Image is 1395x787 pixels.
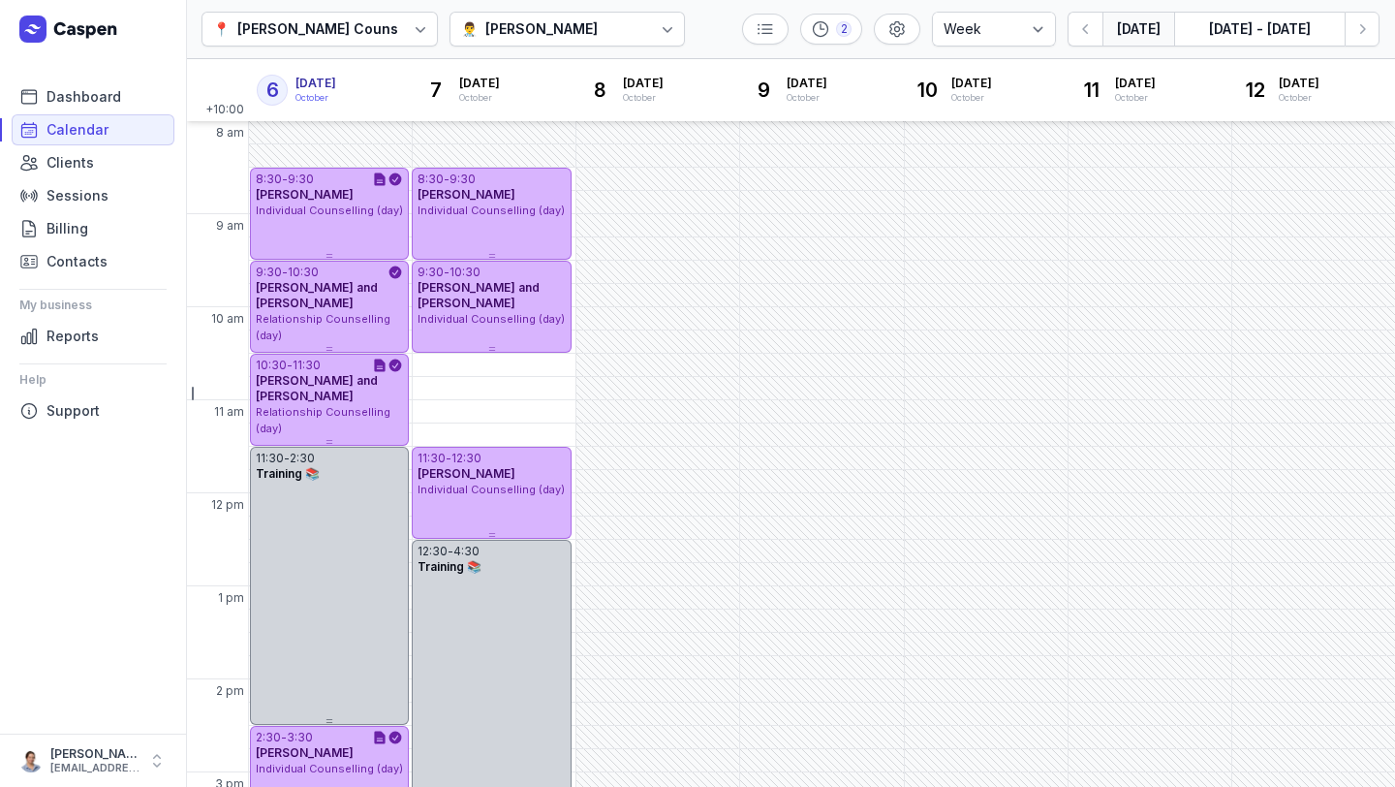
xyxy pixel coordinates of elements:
span: Individual Counselling (day) [256,204,403,217]
span: +10:00 [205,102,248,121]
div: 12 [1240,75,1271,106]
div: - [282,265,288,280]
span: Calendar [46,118,108,142]
div: - [287,358,293,373]
span: 8 am [216,125,244,141]
span: [PERSON_NAME] and [PERSON_NAME] [418,280,540,310]
span: [DATE] [295,76,336,91]
span: Dashboard [46,85,121,109]
span: [PERSON_NAME] and [PERSON_NAME] [256,280,378,310]
button: [DATE] [1102,12,1174,47]
span: Training 📚 [256,466,320,481]
div: 9 [748,75,779,106]
div: - [281,730,287,745]
div: 2 [836,21,852,37]
div: - [282,172,288,187]
div: 10:30 [288,265,319,280]
span: [DATE] [623,76,664,91]
span: [PERSON_NAME] [256,745,354,760]
span: Individual Counselling (day) [256,762,403,775]
div: October [623,91,664,105]
span: Reports [46,325,99,348]
span: [PERSON_NAME] [418,466,515,481]
span: Training 📚 [418,559,481,574]
span: 10 am [211,311,244,327]
div: 2:30 [290,451,315,466]
span: Billing [46,217,88,240]
div: October [1115,91,1156,105]
button: [DATE] - [DATE] [1174,12,1345,47]
span: Clients [46,151,94,174]
div: 8 [584,75,615,106]
div: 10 [913,75,944,106]
div: 8:30 [256,172,282,187]
div: 👨‍⚕️ [461,17,478,41]
div: October [1279,91,1319,105]
span: 9 am [216,218,244,234]
img: User profile image [19,749,43,772]
span: Individual Counselling (day) [418,483,565,496]
span: [PERSON_NAME] [418,187,515,202]
span: Relationship Counselling (day) [256,312,390,342]
span: Sessions [46,184,108,207]
div: 7 [420,75,451,106]
div: - [444,172,449,187]
div: October [295,91,336,105]
div: [PERSON_NAME] [50,746,139,762]
div: 11:30 [418,451,446,466]
div: Help [19,364,167,395]
div: 11:30 [256,451,284,466]
span: [DATE] [787,76,827,91]
div: 12:30 [418,544,448,559]
span: Support [46,399,100,423]
span: [PERSON_NAME] [256,187,354,202]
span: 12 pm [211,497,244,513]
span: 11 am [214,404,244,420]
div: 9:30 [256,265,282,280]
span: [PERSON_NAME] and [PERSON_NAME] [256,373,378,403]
div: 📍 [213,17,230,41]
span: Contacts [46,250,108,273]
div: 3:30 [287,730,313,745]
span: [DATE] [1115,76,1156,91]
div: 6 [257,75,288,106]
div: [PERSON_NAME] [485,17,598,41]
div: - [284,451,290,466]
div: 2:30 [256,730,281,745]
div: [EMAIL_ADDRESS][DOMAIN_NAME] [50,762,139,775]
span: [DATE] [951,76,992,91]
span: Relationship Counselling (day) [256,405,390,435]
div: 9:30 [288,172,314,187]
div: 8:30 [418,172,444,187]
span: [DATE] [1279,76,1319,91]
div: 9:30 [418,265,444,280]
div: 11 [1076,75,1107,106]
div: 10:30 [256,358,287,373]
div: - [446,451,451,466]
div: 4:30 [453,544,480,559]
div: 12:30 [451,451,481,466]
div: October [787,91,827,105]
div: [PERSON_NAME] Counselling [237,17,436,41]
span: 2 pm [216,683,244,699]
div: 10:30 [449,265,480,280]
span: [DATE] [459,76,500,91]
div: - [448,544,453,559]
div: October [951,91,992,105]
span: Individual Counselling (day) [418,312,565,326]
div: October [459,91,500,105]
div: - [444,265,449,280]
div: My business [19,290,167,321]
span: 1 pm [218,590,244,606]
span: Individual Counselling (day) [418,204,565,217]
div: 9:30 [449,172,476,187]
div: 11:30 [293,358,321,373]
